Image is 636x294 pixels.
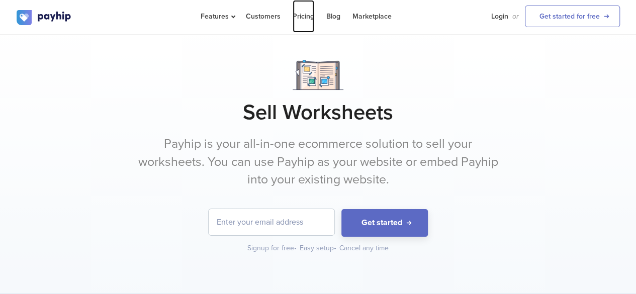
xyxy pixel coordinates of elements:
[339,243,389,253] div: Cancel any time
[341,209,428,237] button: Get started
[525,6,620,27] a: Get started for free
[334,244,336,252] span: •
[17,10,72,25] img: logo.svg
[300,243,337,253] div: Easy setup
[209,209,334,235] input: Enter your email address
[294,244,297,252] span: •
[247,243,298,253] div: Signup for free
[201,12,234,21] span: Features
[17,100,620,125] h1: Sell Worksheets
[293,60,343,90] img: Notebook.png
[130,135,507,189] p: Payhip is your all-in-one ecommerce solution to sell your worksheets. You can use Payhip as your ...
